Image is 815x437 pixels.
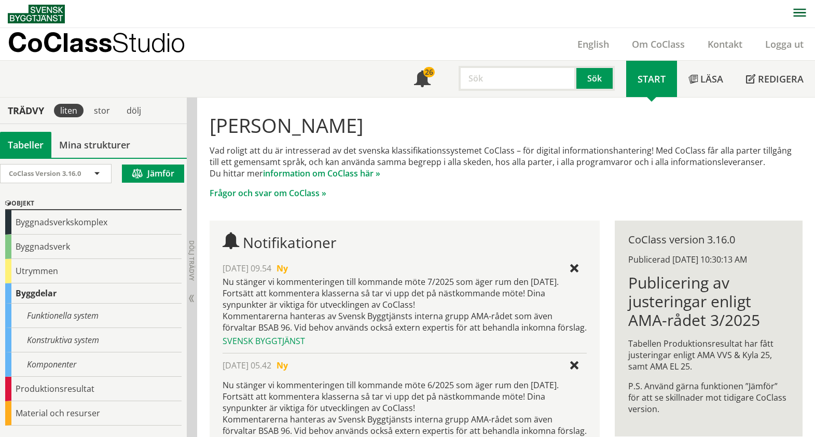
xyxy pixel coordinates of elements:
[459,66,576,91] input: Sök
[8,5,65,23] img: Svensk Byggtjänst
[628,234,789,245] div: CoClass version 3.16.0
[5,401,182,426] div: Material och resurser
[122,165,184,183] button: Jämför
[5,198,182,210] div: Objekt
[5,283,182,304] div: Byggdelar
[423,67,435,77] div: 26
[8,36,185,48] p: CoClass
[223,263,271,274] span: [DATE] 09.54
[263,168,380,179] a: information om CoClass här »
[223,379,587,436] p: Nu stänger vi kommenteringen till kommande möte 6/2025 som äger rum den [DATE]. Fortsätt att komm...
[735,61,815,97] a: Redigera
[628,274,789,330] h1: Publicering av justeringar enligt AMA-rådet 3/2025
[5,304,182,328] div: Funktionella system
[638,73,666,85] span: Start
[696,38,754,50] a: Kontakt
[403,61,442,97] a: 26
[626,61,677,97] a: Start
[5,259,182,283] div: Utrymmen
[88,104,116,117] div: stor
[677,61,735,97] a: Läsa
[9,169,81,178] span: CoClass Version 3.16.0
[112,27,185,58] span: Studio
[5,328,182,352] div: Konstruktiva system
[8,28,208,60] a: CoClassStudio
[576,66,615,91] button: Sök
[5,235,182,259] div: Byggnadsverk
[5,352,182,377] div: Komponenter
[628,338,789,372] p: Tabellen Produktionsresultat har fått justeringar enligt AMA VVS & Kyla 25, samt AMA EL 25.
[277,360,288,371] span: Ny
[5,210,182,235] div: Byggnadsverkskomplex
[628,380,789,415] p: P.S. Använd gärna funktionen ”Jämför” för att se skillnader mot tidigare CoClass version.
[243,233,336,252] span: Notifikationer
[210,145,802,179] p: Vad roligt att du är intresserad av det svenska klassifikationssystemet CoClass – för digital inf...
[2,105,50,116] div: Trädvy
[210,187,326,199] a: Frågor och svar om CoClass »
[223,335,587,347] div: Svensk Byggtjänst
[120,104,147,117] div: dölj
[628,254,789,265] div: Publicerad [DATE] 10:30:13 AM
[758,73,804,85] span: Redigera
[277,263,288,274] span: Ny
[223,360,271,371] span: [DATE] 05.42
[51,132,138,158] a: Mina strukturer
[223,276,587,333] div: Nu stänger vi kommenteringen till kommande möte 7/2025 som äger rum den [DATE]. Fortsätt att komm...
[414,72,431,88] span: Notifikationer
[754,38,815,50] a: Logga ut
[54,104,84,117] div: liten
[620,38,696,50] a: Om CoClass
[5,377,182,401] div: Produktionsresultat
[566,38,620,50] a: English
[187,240,196,281] span: Dölj trädvy
[210,114,802,136] h1: [PERSON_NAME]
[700,73,723,85] span: Läsa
